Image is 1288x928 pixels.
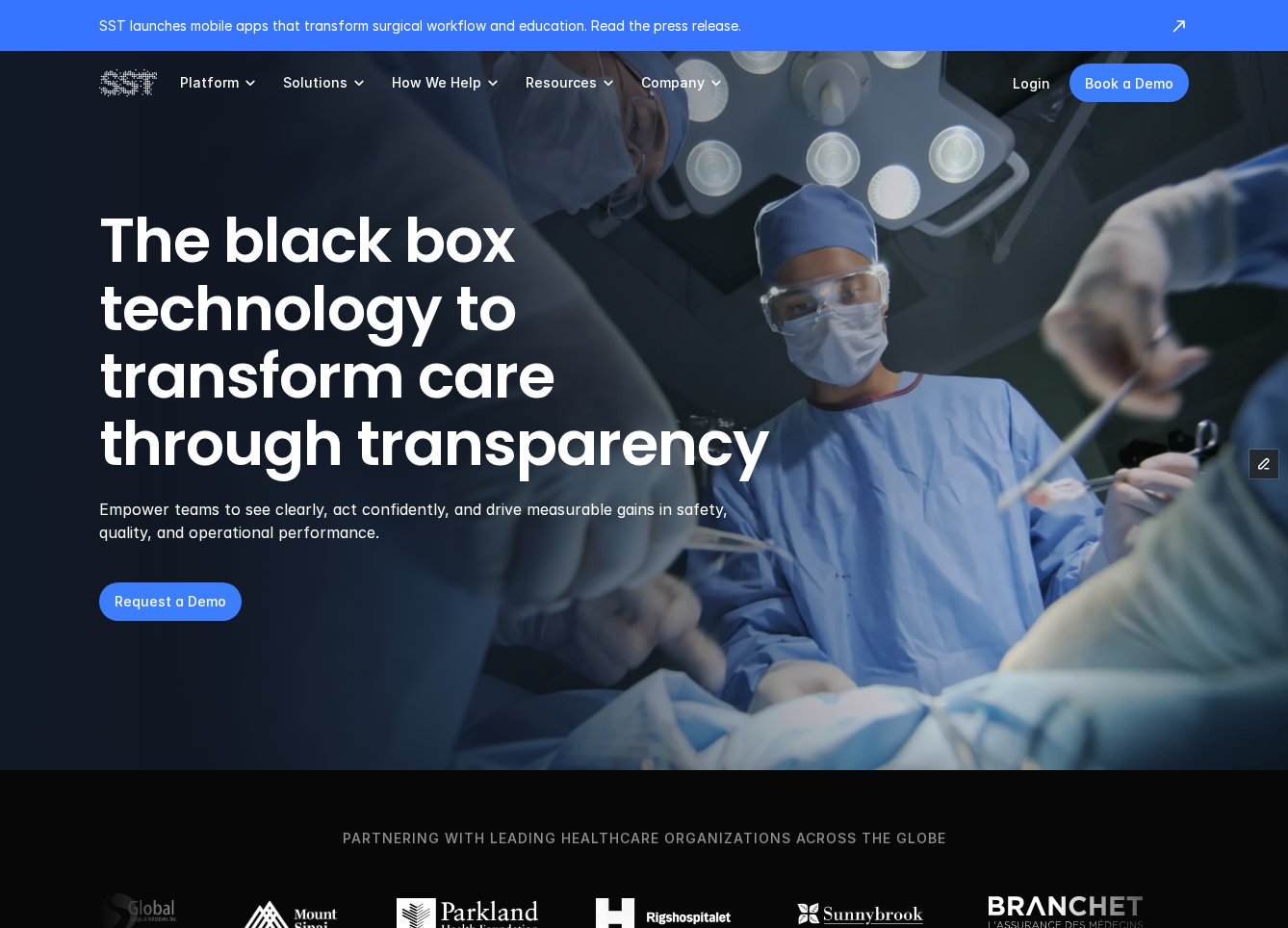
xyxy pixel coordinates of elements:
[1085,73,1173,93] p: Book a Demo
[99,66,157,99] img: SST logo
[99,582,242,621] a: Request a Demo
[641,74,705,91] p: Company
[1013,75,1050,91] a: Login
[180,74,239,91] p: Platform
[99,207,862,478] h1: The black box technology to transform care through transparency
[392,74,481,91] p: How We Help
[115,591,226,611] p: Request a Demo
[1249,450,1278,478] button: Edit Framer Content
[283,74,348,91] p: Solutions
[99,15,1150,36] p: SST launches mobile apps that transform surgical workflow and education. Read the press release.
[33,828,1255,849] p: Partnering with leading healthcare organizations across the globe
[526,74,597,91] p: Resources
[99,498,753,544] p: Empower teams to see clearly, act confidently, and drive measurable gains in safety, quality, and...
[1069,64,1189,102] a: Book a Demo
[180,51,260,115] a: Platform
